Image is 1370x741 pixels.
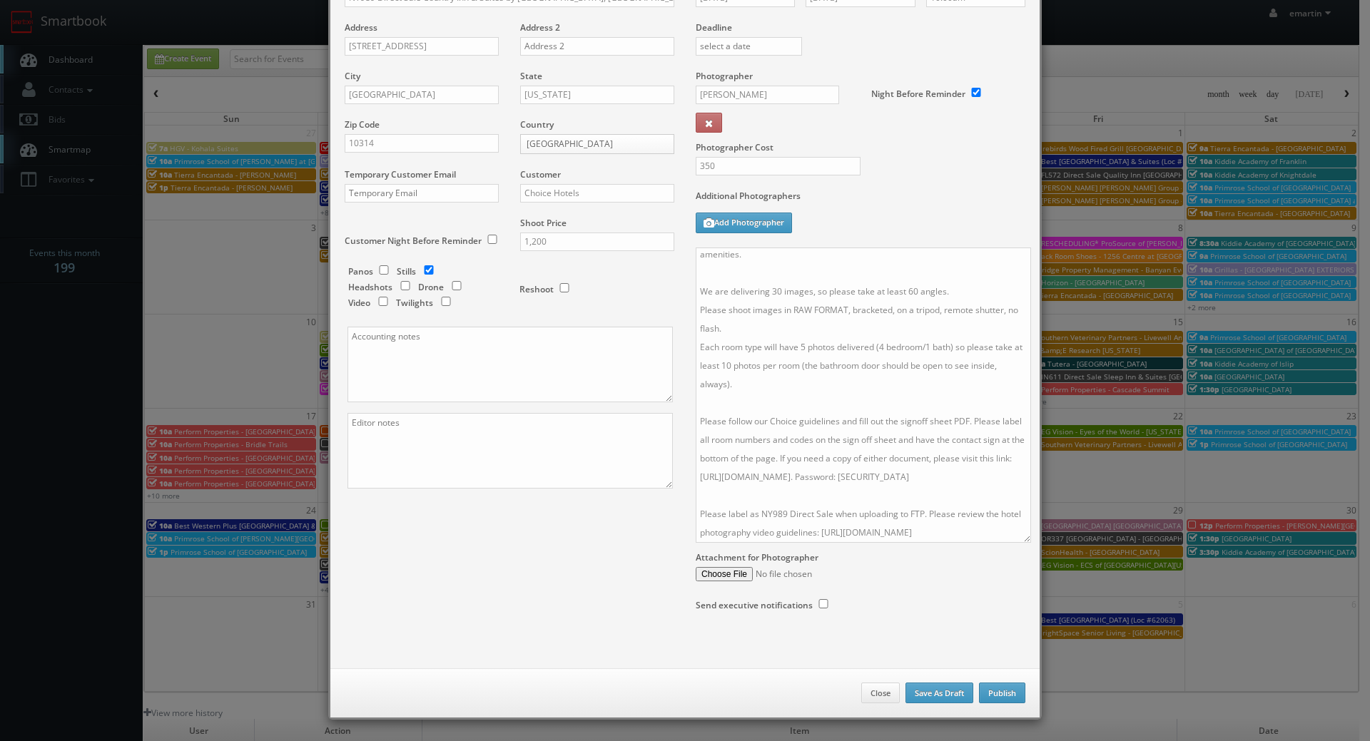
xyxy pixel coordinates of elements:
input: Select a photographer [696,86,839,104]
label: Zip Code [345,118,380,131]
label: Address 2 [520,21,560,34]
label: Panos [348,265,373,277]
input: Shoot Price [520,232,674,251]
a: [GEOGRAPHIC_DATA] [520,134,674,154]
label: City [345,70,360,82]
label: Send executive notifications [696,599,813,611]
label: Twilights [396,297,433,309]
input: Zip Code [345,134,499,153]
label: Temporary Customer Email [345,168,456,180]
label: Photographer Cost [685,141,1036,153]
label: Reshoot [519,283,554,295]
label: Video [348,297,370,309]
button: Close [861,683,900,704]
label: Attachment for Photographer [696,551,818,563]
input: select a date [696,37,802,56]
input: Select a state [520,86,674,104]
input: Photographer Cost [696,157,861,175]
button: Publish [979,683,1025,704]
button: Save As Draft [905,683,973,704]
button: Add Photographer [696,213,792,233]
label: Deadline [685,21,1036,34]
label: Customer [520,168,561,180]
label: Drone [418,281,444,293]
label: Photographer [696,70,753,82]
label: Country [520,118,554,131]
input: Address 2 [520,37,674,56]
input: Address [345,37,499,56]
span: [GEOGRAPHIC_DATA] [527,135,655,153]
input: Temporary Email [345,184,499,203]
label: Customer Night Before Reminder [345,235,482,247]
label: Stills [397,265,416,277]
label: Shoot Price [520,217,567,229]
input: Select a customer [520,184,674,203]
label: Additional Photographers [696,190,1025,209]
label: Night Before Reminder [871,88,965,100]
label: Headshots [348,281,392,293]
input: City [345,86,499,104]
label: Address [345,21,377,34]
label: State [520,70,542,82]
